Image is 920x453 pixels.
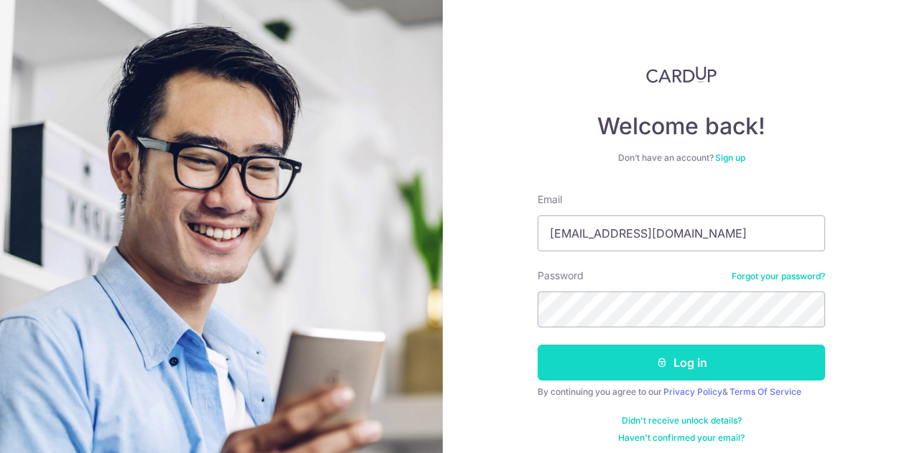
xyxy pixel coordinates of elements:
input: Enter your Email [538,215,825,251]
img: CardUp Logo [646,66,717,83]
label: Password [538,268,584,283]
label: Email [538,192,562,207]
a: Privacy Policy [663,386,722,397]
div: By continuing you agree to our & [538,386,825,398]
a: Didn't receive unlock details? [622,415,742,426]
a: Terms Of Service [730,386,801,397]
h4: Welcome back! [538,112,825,141]
button: Log in [538,345,825,380]
a: Haven't confirmed your email? [618,432,745,444]
a: Forgot your password? [732,271,825,282]
div: Don’t have an account? [538,152,825,164]
a: Sign up [715,152,745,163]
